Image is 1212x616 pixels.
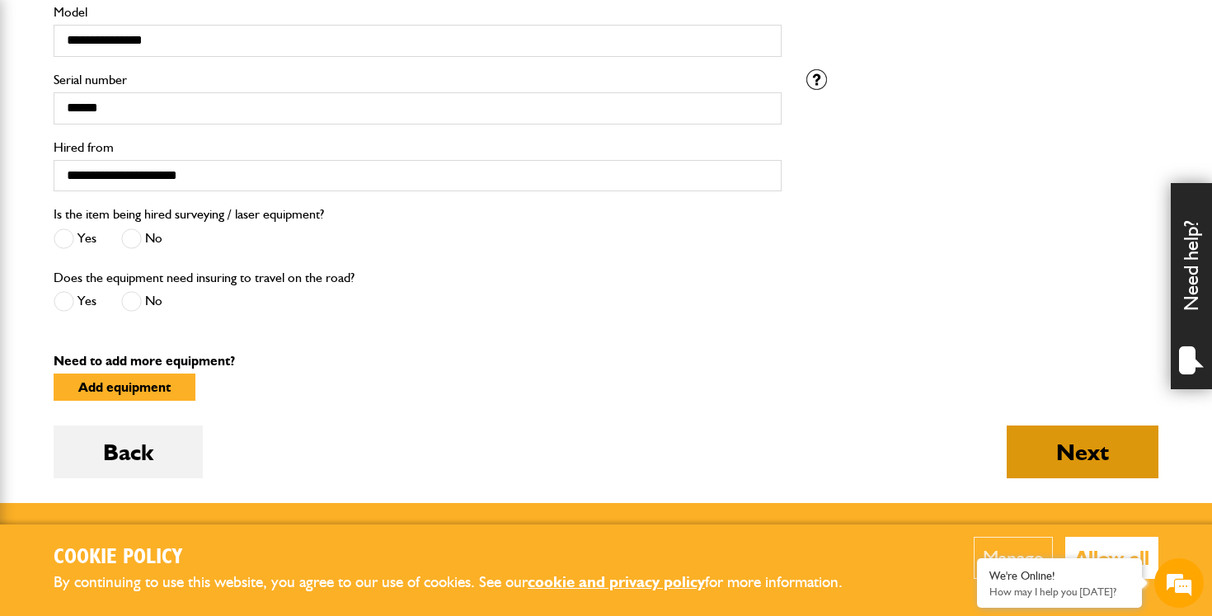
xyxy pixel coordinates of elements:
label: Hired from [54,141,782,154]
em: Start Chat [224,485,299,507]
label: Does the equipment need insuring to travel on the road? [54,271,355,284]
p: How may I help you today? [989,585,1130,598]
a: cookie and privacy policy [528,572,705,591]
div: Minimize live chat window [270,8,310,48]
label: No [121,291,162,312]
p: By continuing to use this website, you agree to our use of cookies. See our for more information. [54,570,870,595]
label: Model [54,6,782,19]
button: Back [54,426,203,478]
button: Next [1007,426,1158,478]
label: No [121,228,162,249]
button: Allow all [1065,537,1158,579]
h2: Cookie Policy [54,545,870,571]
div: Chat with us now [86,92,277,114]
p: Need to add more equipment? [54,355,1158,368]
label: Is the item being hired surveying / laser equipment? [54,208,324,221]
input: Enter your email address [21,201,301,237]
button: Add equipment [54,374,195,401]
label: Serial number [54,73,782,87]
label: Yes [54,291,96,312]
input: Enter your last name [21,153,301,189]
img: d_20077148190_company_1631870298795_20077148190 [28,92,69,115]
label: Yes [54,228,96,249]
div: We're Online! [989,569,1130,583]
input: Enter your phone number [21,250,301,286]
div: Need help? [1171,183,1212,389]
button: Manage [974,537,1053,579]
textarea: Type your message and hit 'Enter' [21,299,301,471]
